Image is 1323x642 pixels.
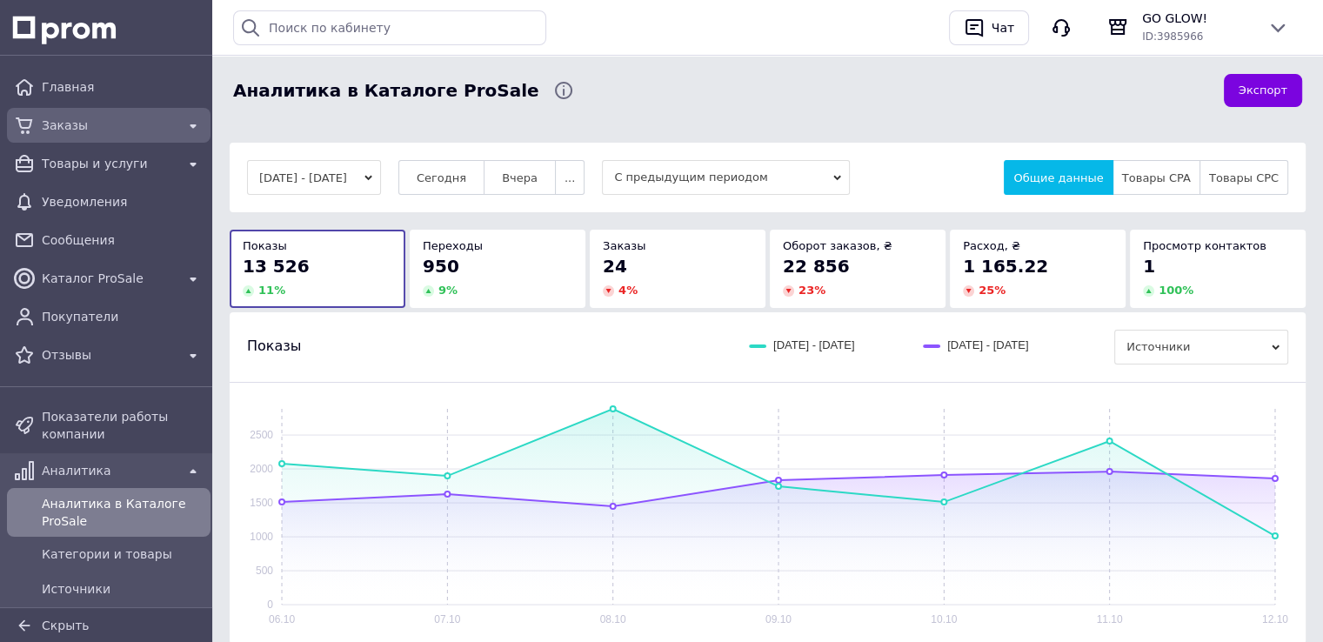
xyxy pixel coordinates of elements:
[765,613,792,625] text: 09.10
[603,256,627,277] span: 24
[1209,171,1279,184] span: Товары CPC
[1004,160,1113,195] button: Общие данные
[963,239,1020,252] span: Расход, ₴
[602,160,850,195] span: С предыдущим периодом
[603,239,645,252] span: Заказы
[243,239,287,252] span: Показы
[250,497,273,509] text: 1500
[42,308,204,325] span: Покупатели
[256,565,273,577] text: 500
[1143,256,1155,277] span: 1
[1122,171,1191,184] span: Товары CPA
[269,613,295,625] text: 06.10
[42,270,176,287] span: Каталог ProSale
[42,495,204,530] span: Аналитика в Каталоге ProSale
[783,239,892,252] span: Оборот заказов, ₴
[1262,613,1288,625] text: 12.10
[1159,284,1193,297] span: 100 %
[1224,74,1302,108] button: Экспорт
[783,256,850,277] span: 22 856
[42,193,204,211] span: Уведомления
[250,531,273,543] text: 1000
[247,337,301,356] span: Показы
[42,117,176,134] span: Заказы
[42,346,176,364] span: Отзывы
[1013,171,1103,184] span: Общие данные
[555,160,585,195] button: ...
[250,463,273,475] text: 2000
[438,284,458,297] span: 9 %
[42,408,204,443] span: Показатели работы компании
[42,545,204,563] span: Категории и товары
[42,231,204,249] span: Сообщения
[247,160,381,195] button: [DATE] - [DATE]
[979,284,1006,297] span: 25 %
[243,256,310,277] span: 13 526
[42,580,204,598] span: Источники
[502,171,538,184] span: Вчера
[398,160,484,195] button: Сегодня
[1096,613,1122,625] text: 11.10
[267,599,273,611] text: 0
[233,10,546,45] input: Поиск по кабинету
[42,462,176,479] span: Аналитика
[565,171,575,184] span: ...
[949,10,1029,45] button: Чат
[618,284,638,297] span: 4 %
[798,284,825,297] span: 23 %
[258,284,285,297] span: 11 %
[1114,330,1288,364] span: Источники
[423,239,483,252] span: Переходы
[600,613,626,625] text: 08.10
[42,155,176,172] span: Товары и услуги
[988,15,1018,41] div: Чат
[1142,30,1203,43] span: ID: 3985966
[42,619,90,632] span: Скрыть
[233,78,539,104] span: Аналитика в Каталоге ProSale
[434,613,460,625] text: 07.10
[423,256,459,277] span: 950
[931,613,957,625] text: 10.10
[42,78,204,96] span: Главная
[1143,239,1266,252] span: Просмотр контактов
[250,429,273,441] text: 2500
[417,171,466,184] span: Сегодня
[484,160,556,195] button: Вчера
[1199,160,1288,195] button: Товары CPC
[1113,160,1200,195] button: Товары CPA
[1142,10,1253,27] span: GO GLOW!
[963,256,1048,277] span: 1 165.22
